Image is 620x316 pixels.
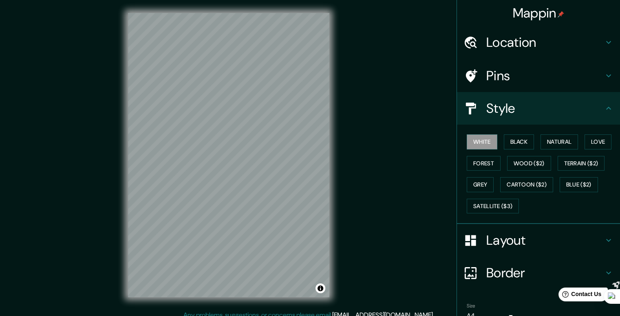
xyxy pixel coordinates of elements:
[507,156,551,171] button: Wood ($2)
[467,134,497,149] button: White
[457,59,620,92] div: Pins
[457,92,620,125] div: Style
[316,283,325,293] button: Toggle attribution
[486,100,604,116] h4: Style
[558,156,605,171] button: Terrain ($2)
[547,284,611,307] iframe: Help widget launcher
[467,177,494,192] button: Grey
[486,232,604,248] h4: Layout
[558,11,564,18] img: pin-icon.png
[486,68,604,84] h4: Pins
[457,257,620,289] div: Border
[486,265,604,281] h4: Border
[467,199,519,214] button: Satellite ($3)
[486,34,604,50] h4: Location
[457,26,620,59] div: Location
[128,13,329,297] canvas: Map
[467,303,475,309] label: Size
[560,177,598,192] button: Blue ($2)
[467,156,501,171] button: Forest
[500,177,553,192] button: Cartoon ($2)
[504,134,534,149] button: Black
[457,224,620,257] div: Layout
[541,134,578,149] button: Natural
[585,134,611,149] button: Love
[513,5,565,21] h4: Mappin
